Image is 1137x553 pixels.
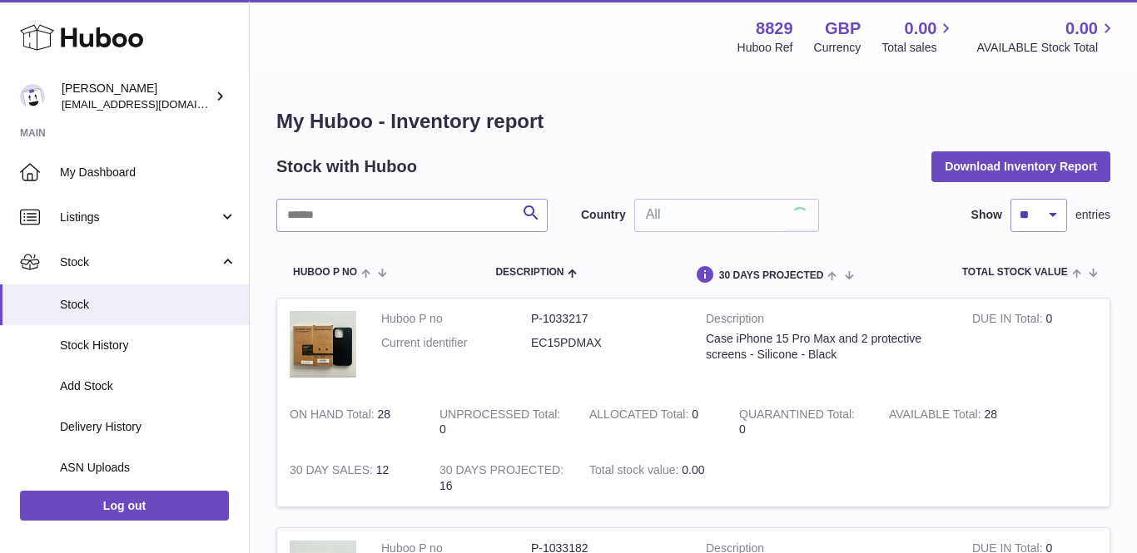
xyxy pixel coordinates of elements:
[60,254,219,270] span: Stock
[589,407,692,425] strong: ALLOCATED Total
[876,394,1026,451] td: 28
[719,270,824,281] span: 30 DAYS PROJECTED
[62,81,211,112] div: [PERSON_NAME]
[589,463,682,481] strong: Total stock value
[976,17,1117,56] a: 0.00 AVAILABLE Stock Total
[581,207,626,223] label: Country
[439,463,564,481] strong: 30 DAYS PROJECTED
[814,40,861,56] div: Currency
[495,267,564,278] span: Description
[290,311,356,378] img: product image
[706,311,947,331] strong: Description
[889,407,984,425] strong: AVAILABLE Total
[293,267,357,278] span: Huboo P no
[531,311,681,327] dd: P-1033217
[905,17,937,40] span: 0.00
[739,422,746,436] span: 0
[972,312,1045,329] strong: DUE IN Total
[276,108,1110,135] h1: My Huboo - Inventory report
[1075,207,1110,223] span: entries
[381,335,531,351] dt: Current identifier
[931,151,1110,181] button: Download Inventory Report
[825,17,861,40] strong: GBP
[427,394,577,451] td: 0
[60,165,236,180] span: My Dashboard
[277,394,427,451] td: 28
[577,394,727,451] td: 0
[62,97,245,111] span: [EMAIL_ADDRESS][DOMAIN_NAME]
[682,463,704,476] span: 0.00
[60,460,236,476] span: ASN Uploads
[439,407,560,425] strong: UNPROCESSED Total
[706,331,947,363] div: Case iPhone 15 Pro Max and 2 protective screens - Silicone - Black
[962,267,1068,278] span: Total stock value
[737,40,793,56] div: Huboo Ref
[427,450,577,506] td: 16
[971,207,1002,223] label: Show
[531,335,681,351] dd: EC15PDMAX
[290,407,378,425] strong: ON HAND Total
[756,17,793,40] strong: 8829
[277,450,427,506] td: 12
[290,463,376,481] strong: 30 DAY SALES
[60,378,236,394] span: Add Stock
[60,297,236,313] span: Stock
[276,156,417,178] h2: Stock with Huboo
[1065,17,1098,40] span: 0.00
[739,407,855,425] strong: QUARANTINED Total
[976,40,1117,56] span: AVAILABLE Stock Total
[881,40,956,56] span: Total sales
[60,419,236,435] span: Delivery History
[60,338,236,353] span: Stock History
[381,311,531,327] dt: Huboo P no
[60,210,219,225] span: Listings
[881,17,956,56] a: 0.00 Total sales
[20,491,229,521] a: Log out
[20,84,45,109] img: commandes@kpmatech.com
[960,299,1110,394] td: 0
